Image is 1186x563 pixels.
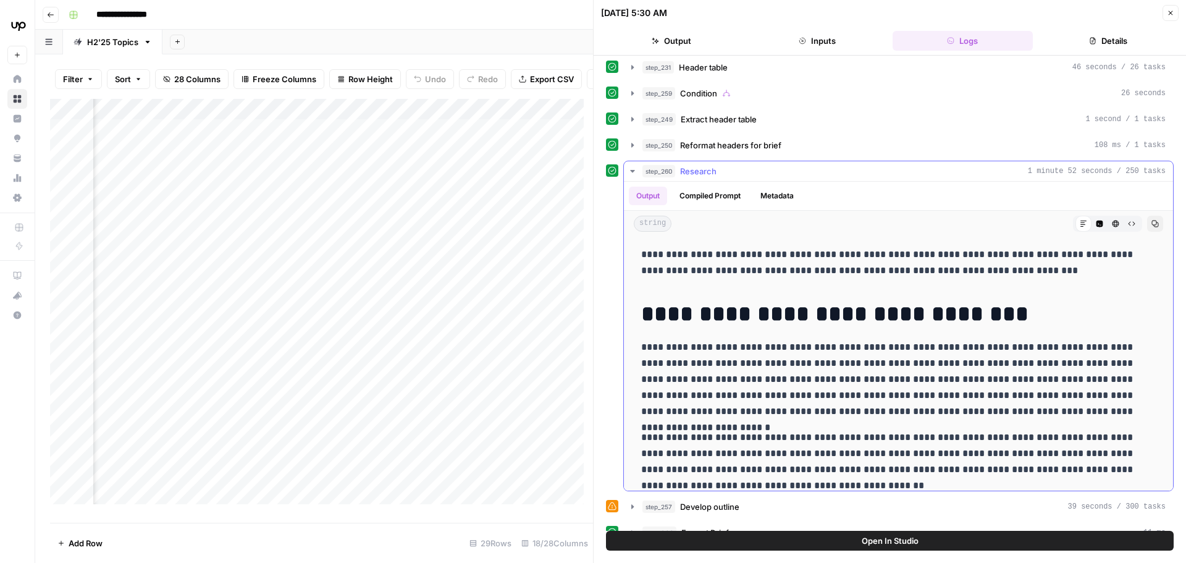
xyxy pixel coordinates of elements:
button: Open In Studio [606,531,1174,551]
button: 108 ms / 1 tasks [624,135,1173,155]
span: step_249 [642,113,676,125]
button: Metadata [753,187,801,205]
span: Add Row [69,537,103,549]
button: 46 seconds / 26 tasks [624,57,1173,77]
span: 39 seconds / 300 tasks [1068,501,1166,512]
button: Logs [893,31,1033,51]
span: Filter [63,73,83,85]
span: Header table [679,61,728,74]
span: Open In Studio [862,535,919,547]
a: Your Data [7,148,27,168]
span: Format Brief [681,527,729,539]
button: 26 seconds [624,83,1173,103]
span: 46 seconds / 26 tasks [1072,62,1166,73]
span: string [634,216,671,232]
span: Freeze Columns [253,73,316,85]
span: Research [680,165,717,177]
a: Opportunities [7,129,27,148]
button: Add Row [50,533,110,553]
button: Undo [406,69,454,89]
span: Redo [478,73,498,85]
button: What's new? [7,286,27,305]
span: Undo [425,73,446,85]
button: Inputs [747,31,888,51]
button: Details [1038,31,1179,51]
a: Usage [7,168,27,188]
button: Help + Support [7,305,27,325]
span: Export CSV [530,73,574,85]
button: Output [601,31,742,51]
div: [DATE] 5:30 AM [601,7,667,19]
button: Filter [55,69,102,89]
button: Redo [459,69,506,89]
span: 108 ms / 1 tasks [1095,140,1166,151]
button: Workspace: Upwork [7,10,27,41]
div: What's new? [8,286,27,305]
a: AirOps Academy [7,266,27,286]
span: 28 Columns [174,73,221,85]
button: 39 seconds / 300 tasks [624,497,1173,517]
img: Upwork Logo [7,14,30,36]
span: Extract header table [681,113,757,125]
button: Freeze Columns [233,69,324,89]
span: Develop outline [680,501,739,513]
button: Compiled Prompt [672,187,748,205]
div: H2'25 Topics [87,36,138,48]
a: Home [7,69,27,89]
span: 1 second / 1 tasks [1085,114,1166,125]
span: step_259 [642,87,675,99]
button: Export CSV [511,69,582,89]
a: Browse [7,89,27,109]
span: 1 minute 52 seconds / 250 tasks [1028,166,1166,177]
a: H2'25 Topics [63,30,162,54]
span: Condition [680,87,717,99]
a: Settings [7,188,27,208]
span: step_231 [642,61,674,74]
button: 1 second / 1 tasks [624,109,1173,129]
span: Row Height [348,73,393,85]
button: 28 Columns [155,69,229,89]
button: 1 minute 52 seconds / 250 tasks [624,161,1173,181]
span: step_257 [642,501,675,513]
span: step_250 [642,139,675,151]
button: Sort [107,69,150,89]
span: step_244 [642,527,676,539]
button: Row Height [329,69,401,89]
div: 1 minute 52 seconds / 250 tasks [624,182,1173,491]
span: 11 ms [1143,527,1166,538]
span: step_260 [642,165,675,177]
span: Sort [115,73,131,85]
a: Insights [7,109,27,129]
button: 11 ms [624,523,1173,543]
span: Reformat headers for brief [680,139,781,151]
button: Output [629,187,667,205]
span: 26 seconds [1121,88,1166,99]
div: 29 Rows [465,533,516,553]
div: 18/28 Columns [516,533,593,553]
